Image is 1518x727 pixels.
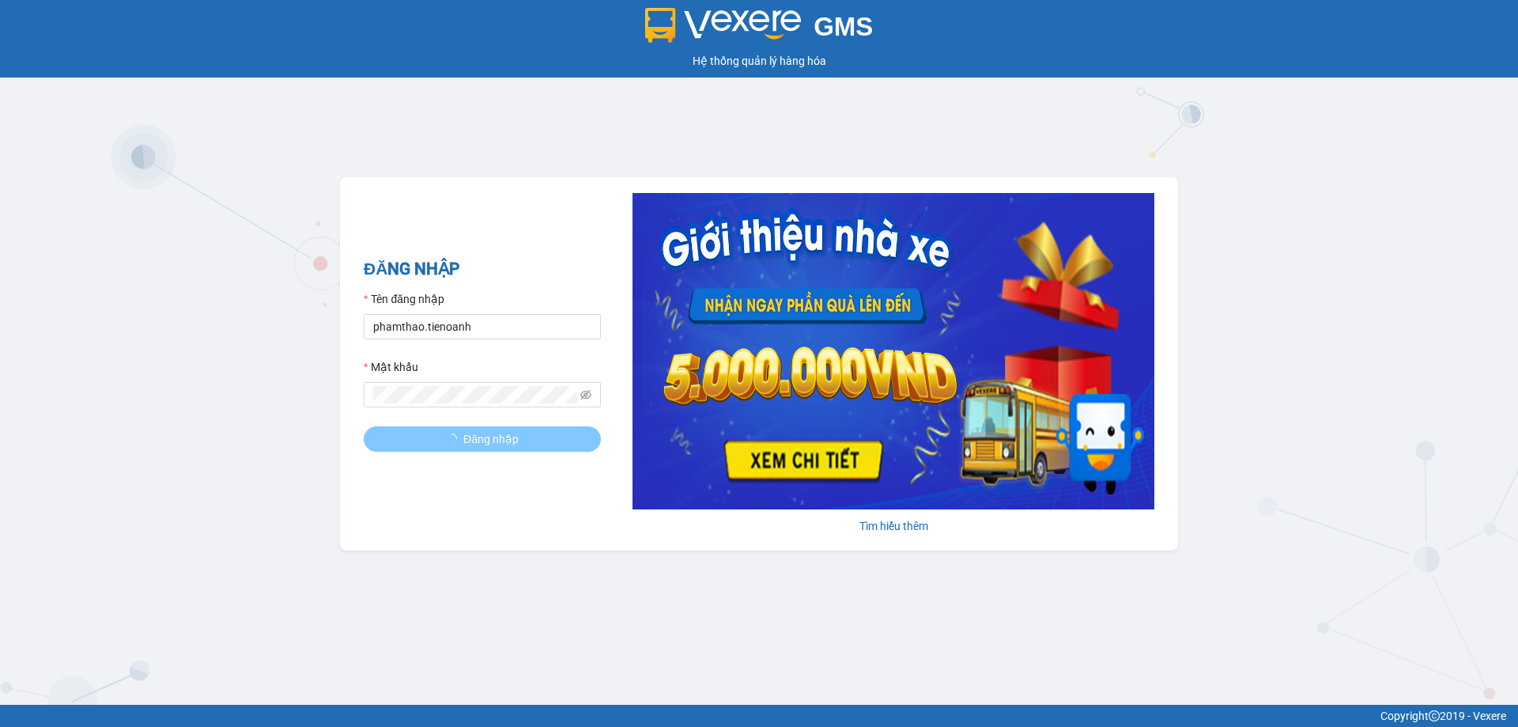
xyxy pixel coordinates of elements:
[1429,710,1440,721] span: copyright
[373,386,577,403] input: Mật khẩu
[632,517,1154,535] div: Tìm hiểu thêm
[645,24,874,36] a: GMS
[364,290,444,308] label: Tên đăng nhập
[645,8,802,43] img: logo 2
[364,256,601,282] h2: ĐĂNG NHẬP
[814,12,873,41] span: GMS
[364,358,418,376] label: Mật khẩu
[632,193,1154,509] img: banner-0
[4,52,1514,70] div: Hệ thống quản lý hàng hóa
[580,389,591,400] span: eye-invisible
[463,430,519,448] span: Đăng nhập
[12,707,1506,725] div: Copyright 2019 - Vexere
[364,314,601,339] input: Tên đăng nhập
[364,426,601,452] button: Đăng nhập
[446,434,463,445] span: loading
